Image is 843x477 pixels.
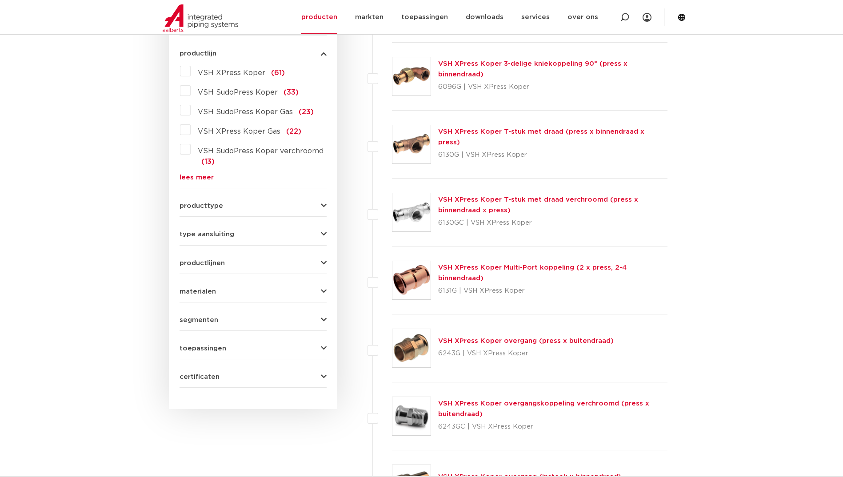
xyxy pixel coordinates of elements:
[438,80,668,94] p: 6096G | VSH XPress Koper
[198,89,278,96] span: VSH SudoPress Koper
[180,260,327,266] button: productlijnen
[392,397,431,435] img: Thumbnail for VSH XPress Koper overgangskoppeling verchroomd (press x buitendraad)
[438,264,627,282] a: VSH XPress Koper Multi-Port koppeling (2 x press, 2-4 binnendraad)
[438,284,668,298] p: 6131G | VSH XPress Koper
[438,346,614,361] p: 6243G | VSH XPress Koper
[438,60,627,78] a: VSH XPress Koper 3-delige kniekoppeling 90° (press x binnendraad)
[180,231,327,238] button: type aansluiting
[180,374,327,380] button: certificaten
[392,125,431,163] img: Thumbnail for VSH XPress Koper T-stuk met draad (press x binnendraad x press)
[438,216,668,230] p: 6130GC | VSH XPress Koper
[299,108,314,115] span: (23)
[180,50,327,57] button: productlijn
[284,89,299,96] span: (33)
[180,203,327,209] button: producttype
[180,174,327,181] a: lees meer
[201,158,215,165] span: (13)
[198,147,324,155] span: VSH SudoPress Koper verchroomd
[392,193,431,231] img: Thumbnail for VSH XPress Koper T-stuk met draad verchroomd (press x binnendraad x press)
[180,260,225,266] span: productlijnen
[180,50,216,57] span: productlijn
[180,288,216,295] span: materialen
[438,400,649,417] a: VSH XPress Koper overgangskoppeling verchroomd (press x buitendraad)
[438,420,668,434] p: 6243GC | VSH XPress Koper
[180,317,218,323] span: segmenten
[286,128,301,135] span: (22)
[198,69,265,76] span: VSH XPress Koper
[198,108,293,115] span: VSH SudoPress Koper Gas
[392,57,431,95] img: Thumbnail for VSH XPress Koper 3-delige kniekoppeling 90° (press x binnendraad)
[180,317,327,323] button: segmenten
[438,148,668,162] p: 6130G | VSH XPress Koper
[392,329,431,367] img: Thumbnail for VSH XPress Koper overgang (press x buitendraad)
[198,128,280,135] span: VSH XPress Koper Gas
[180,374,220,380] span: certificaten
[180,345,226,352] span: toepassingen
[180,203,223,209] span: producttype
[180,231,234,238] span: type aansluiting
[438,128,644,146] a: VSH XPress Koper T-stuk met draad (press x binnendraad x press)
[180,345,327,352] button: toepassingen
[180,288,327,295] button: materialen
[392,261,431,299] img: Thumbnail for VSH XPress Koper Multi-Port koppeling (2 x press, 2-4 binnendraad)
[438,196,638,214] a: VSH XPress Koper T-stuk met draad verchroomd (press x binnendraad x press)
[271,69,285,76] span: (61)
[438,338,614,344] a: VSH XPress Koper overgang (press x buitendraad)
